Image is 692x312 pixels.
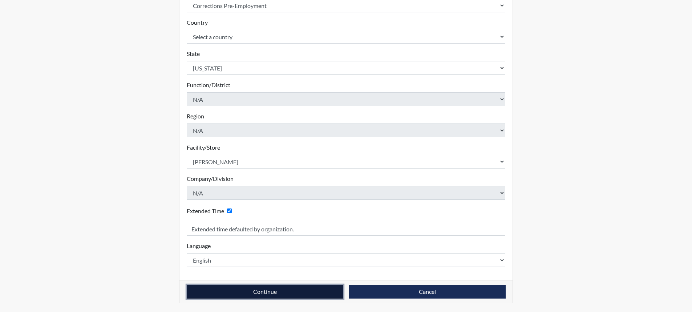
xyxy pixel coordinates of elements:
[187,285,343,299] button: Continue
[187,242,211,250] label: Language
[187,49,200,58] label: State
[187,222,506,236] input: Reason for Extension
[187,206,235,216] div: Checking this box will provide the interviewee with an accomodation of extra time to answer each ...
[187,143,220,152] label: Facility/Store
[187,207,224,215] label: Extended Time
[349,285,506,299] button: Cancel
[187,18,208,27] label: Country
[187,174,234,183] label: Company/Division
[187,112,204,121] label: Region
[187,81,230,89] label: Function/District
